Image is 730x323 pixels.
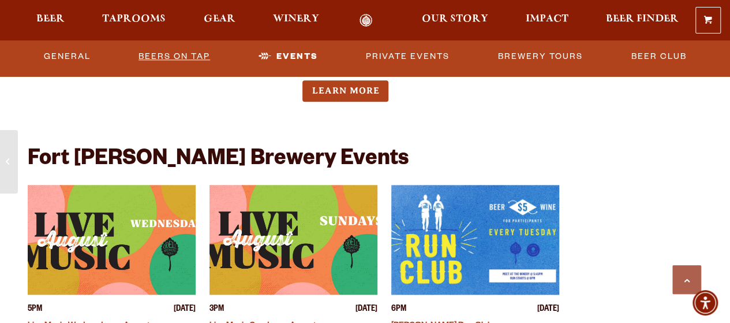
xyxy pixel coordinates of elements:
span: Beer [36,14,65,24]
h2: Fort [PERSON_NAME] Brewery Events [28,148,409,173]
a: Taprooms [95,14,173,27]
a: View event details [209,185,377,295]
a: Scroll to top [672,265,701,294]
a: Winery [265,14,327,27]
span: [DATE] [355,304,377,316]
span: [DATE] [174,304,196,316]
span: Winery [273,14,319,24]
span: Our Story [422,14,488,24]
span: Gear [204,14,235,24]
a: Private Events [361,43,454,70]
span: Impact [526,14,568,24]
a: Gear [196,14,243,27]
span: [DATE] [537,304,559,316]
a: Our Story [414,14,496,27]
a: Events [254,43,323,70]
span: 6PM [391,304,406,316]
a: Brewery Tours [493,43,587,70]
a: View event details [28,185,196,295]
a: Beers on Tap [134,43,215,70]
a: General [39,43,95,70]
a: Odell Home [345,14,388,27]
a: Learn more about Odell Run Club [302,80,388,102]
a: Beer [29,14,72,27]
span: 3PM [209,304,224,316]
div: Accessibility Menu [692,290,718,315]
a: Beer Finder [598,14,686,27]
span: 5PM [28,304,42,316]
a: View event details [391,185,559,295]
span: Taprooms [102,14,166,24]
span: Beer Finder [606,14,679,24]
a: Impact [518,14,576,27]
a: Beer Club [626,43,691,70]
